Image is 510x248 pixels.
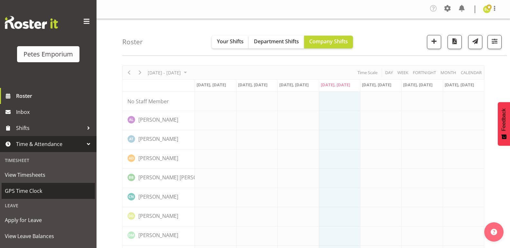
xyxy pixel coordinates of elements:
[427,35,441,49] button: Add a new shift
[468,35,482,49] button: Send a list of all shifts for the selected filtered period to all rostered employees.
[23,49,73,59] div: Petes Emporium
[5,16,58,29] img: Rosterit website logo
[483,5,491,13] img: emma-croft7499.jpg
[309,38,348,45] span: Company Shifts
[16,123,84,133] span: Shifts
[2,228,95,244] a: View Leave Balances
[16,107,93,117] span: Inbox
[448,35,462,49] button: Download a PDF of the roster according to the set date range.
[16,139,84,149] span: Time & Attendance
[498,102,510,146] button: Feedback - Show survey
[16,91,93,101] span: Roster
[2,183,95,199] a: GPS Time Clock
[491,229,497,235] img: help-xxl-2.png
[2,199,95,212] div: Leave
[2,154,95,167] div: Timesheet
[122,38,143,46] h4: Roster
[5,215,92,225] span: Apply for Leave
[254,38,299,45] span: Department Shifts
[2,212,95,228] a: Apply for Leave
[217,38,244,45] span: Your Shifts
[5,186,92,196] span: GPS Time Clock
[249,36,304,48] button: Department Shifts
[487,35,502,49] button: Filter Shifts
[501,108,507,131] span: Feedback
[5,170,92,180] span: View Timesheets
[212,36,249,48] button: Your Shifts
[304,36,353,48] button: Company Shifts
[5,231,92,241] span: View Leave Balances
[2,167,95,183] a: View Timesheets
